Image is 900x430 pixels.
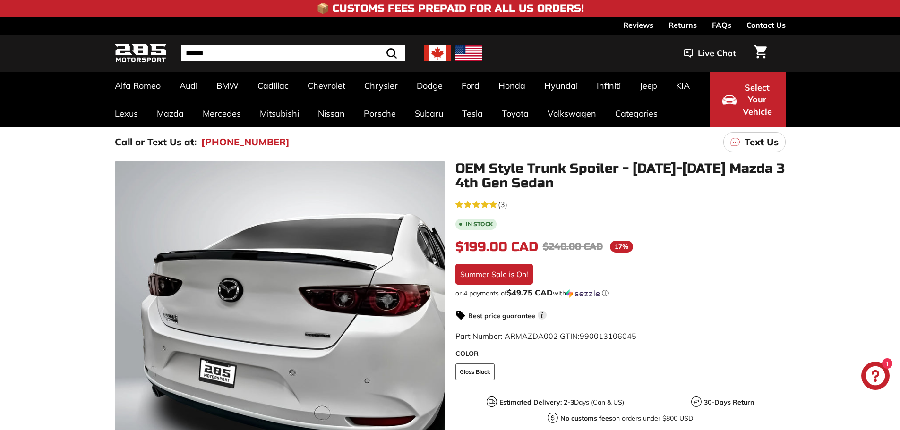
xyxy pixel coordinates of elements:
[606,100,667,127] a: Categories
[710,72,786,127] button: Select Your Vehicle
[858,362,892,392] inbox-online-store-chat: Shopify online store chat
[748,37,772,69] a: Cart
[105,100,147,127] a: Lexus
[560,414,612,422] strong: No customs fees
[455,349,786,359] label: COLOR
[535,72,587,100] a: Hyundai
[193,100,250,127] a: Mercedes
[105,72,170,100] a: Alfa Romeo
[455,264,533,285] div: Summer Sale is On!
[453,100,492,127] a: Tesla
[492,100,538,127] a: Toyota
[507,287,553,297] span: $49.75 CAD
[455,161,786,191] h1: OEM Style Trunk Spoiler - [DATE]-[DATE] Mazda 3 4th Gen Sedan
[623,17,653,33] a: Reviews
[298,72,355,100] a: Chevrolet
[115,135,197,149] p: Call or Text Us at:
[610,241,633,253] span: 17%
[560,413,693,423] p: on orders under $800 USD
[355,72,407,100] a: Chrysler
[455,239,538,255] span: $199.00 CAD
[207,72,248,100] a: BMW
[580,331,636,341] span: 990013106045
[455,331,636,341] span: Part Number: ARMAZDA002 GTIN:
[745,135,779,149] p: Text Us
[455,198,786,210] a: 5.0 rating (3 votes)
[667,72,699,100] a: KIA
[587,72,630,100] a: Infiniti
[250,100,309,127] a: Mitsubishi
[489,72,535,100] a: Honda
[405,100,453,127] a: Subaru
[698,47,736,59] span: Live Chat
[452,72,489,100] a: Ford
[499,397,624,407] p: Days (Can & US)
[669,17,697,33] a: Returns
[115,42,167,65] img: Logo_285_Motorsport_areodynamics_components
[538,311,547,320] span: i
[181,45,405,61] input: Search
[566,289,600,298] img: Sezzle
[543,241,603,253] span: $240.00 CAD
[671,42,748,65] button: Live Chat
[466,221,493,227] b: In stock
[712,17,731,33] a: FAQs
[147,100,193,127] a: Mazda
[741,82,773,118] span: Select Your Vehicle
[317,3,584,14] h4: 📦 Customs Fees Prepaid for All US Orders!
[455,288,786,298] div: or 4 payments of with
[309,100,354,127] a: Nissan
[704,398,754,406] strong: 30-Days Return
[201,135,290,149] a: [PHONE_NUMBER]
[499,398,574,406] strong: Estimated Delivery: 2-3
[746,17,786,33] a: Contact Us
[354,100,405,127] a: Porsche
[498,199,507,210] span: (3)
[170,72,207,100] a: Audi
[468,312,535,320] strong: Best price guarantee
[455,288,786,298] div: or 4 payments of$49.75 CADwithSezzle Click to learn more about Sezzle
[538,100,606,127] a: Volkswagen
[723,132,786,152] a: Text Us
[248,72,298,100] a: Cadillac
[407,72,452,100] a: Dodge
[630,72,667,100] a: Jeep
